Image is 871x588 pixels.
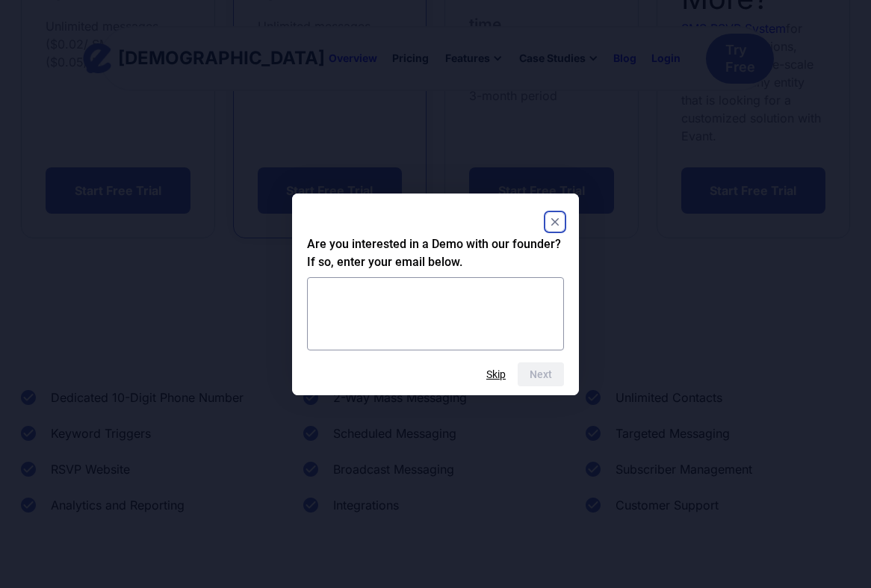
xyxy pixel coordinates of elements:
dialog: Are you interested in a Demo with our founder? If so, enter your email below. [292,194,579,395]
textarea: Are you interested in a Demo with our founder? If so, enter your email below. [307,277,564,350]
button: Close [546,213,564,231]
button: Next question [518,362,564,386]
h2: Are you interested in a Demo with our founder? If so, enter your email below. [307,235,564,271]
button: Skip [486,368,506,380]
